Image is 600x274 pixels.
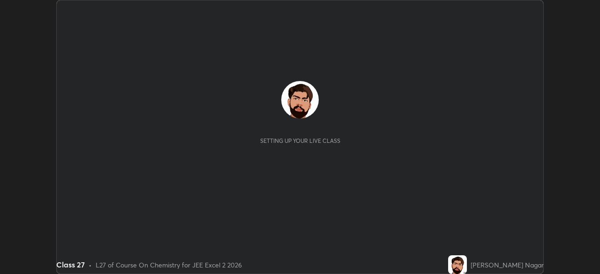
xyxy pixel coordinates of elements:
[281,81,319,118] img: 8a6df0ca86aa4bafae21e328bd8b9af3.jpg
[96,260,242,270] div: L27 of Course On Chemistry for JEE Excel 2 2026
[448,255,467,274] img: 8a6df0ca86aa4bafae21e328bd8b9af3.jpg
[260,137,340,144] div: Setting up your live class
[89,260,92,270] div: •
[56,259,85,270] div: Class 27
[471,260,544,270] div: [PERSON_NAME] Nagar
